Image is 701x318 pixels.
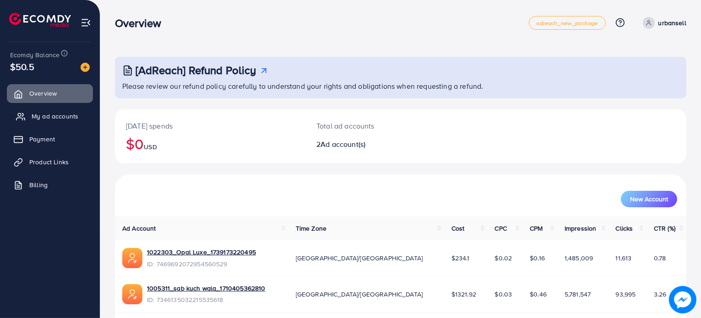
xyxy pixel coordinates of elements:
span: Billing [29,180,48,189]
span: $0.03 [495,290,512,299]
a: My ad accounts [7,107,93,125]
img: logo [9,13,71,27]
span: Time Zone [296,224,326,233]
span: Product Links [29,157,69,167]
span: 5,781,547 [565,290,591,299]
span: Ad account(s) [321,139,365,149]
span: $0.46 [530,290,547,299]
h3: Overview [115,16,168,30]
span: $50.5 [10,60,34,73]
span: Cost [451,224,465,233]
h3: [AdReach] Refund Policy [136,64,256,77]
span: Clicks [616,224,633,233]
a: 1022303_Opal Luxe_1739173220495 [147,248,256,257]
a: Payment [7,130,93,148]
span: CPM [530,224,543,233]
span: CPC [495,224,507,233]
img: image [81,63,90,72]
span: 11,613 [616,253,632,263]
p: Total ad accounts [316,120,437,131]
span: adreach_new_package [537,20,598,26]
span: USD [144,142,157,151]
span: [GEOGRAPHIC_DATA]/[GEOGRAPHIC_DATA] [296,253,423,263]
span: Ad Account [122,224,156,233]
img: ic-ads-acc.e4c84228.svg [122,284,142,304]
span: $0.02 [495,253,512,263]
a: adreach_new_package [529,16,606,30]
span: 1,485,009 [565,253,593,263]
a: urbansell [639,17,686,29]
span: New Account [630,196,668,202]
span: ID: 7469692072954560529 [147,259,256,269]
a: Overview [7,84,93,102]
h2: 2 [316,140,437,149]
span: Ecomdy Balance [10,50,60,59]
p: [DATE] spends [126,120,294,131]
span: 93,995 [616,290,636,299]
span: Impression [565,224,597,233]
img: ic-ads-acc.e4c84228.svg [122,248,142,268]
span: $1321.92 [451,290,476,299]
span: $234.1 [451,253,470,263]
span: Payment [29,135,55,144]
span: [GEOGRAPHIC_DATA]/[GEOGRAPHIC_DATA] [296,290,423,299]
button: New Account [621,191,677,207]
h2: $0 [126,135,294,152]
img: menu [81,17,91,28]
a: Product Links [7,153,93,171]
span: $0.16 [530,253,545,263]
a: Billing [7,176,93,194]
a: 1005311_sab kuch wala_1710405362810 [147,284,266,293]
p: Please review our refund policy carefully to understand your rights and obligations when requesti... [122,81,681,92]
span: My ad accounts [32,112,78,121]
p: urbansell [658,17,686,28]
span: Overview [29,89,57,98]
span: CTR (%) [654,224,675,233]
span: 3.26 [654,290,667,299]
span: 0.78 [654,253,666,263]
img: image [669,286,696,313]
span: ID: 7346135032215535618 [147,295,266,304]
